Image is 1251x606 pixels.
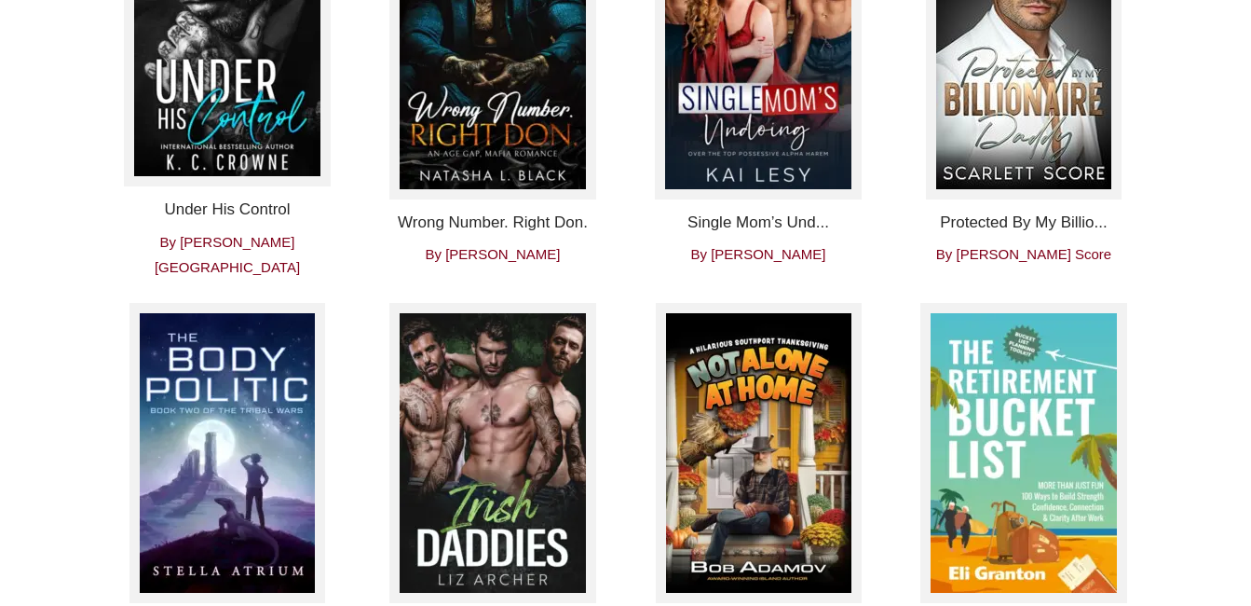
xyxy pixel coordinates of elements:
[656,303,862,603] img: Not Alone At Home: Southport Thanksgiving Mischief (Senior Citizen George Ivers Series #2)
[920,303,1127,603] img: The Retirement Bucket List. More Than Just Fun. 100 Ways to Build Strength, Confidence, Connectio...
[374,213,612,232] h4: Wrong Number. Right Don.
[109,200,347,219] h4: Under His Control
[155,234,300,275] span: By [PERSON_NAME][GEOGRAPHIC_DATA]
[389,303,596,603] img: Irish Daddies
[640,213,877,232] h4: Single Mom’s Und...
[129,303,325,603] img: The Body Politic: Book II of The Tribal Wars
[425,246,560,262] span: By [PERSON_NAME]
[936,246,1111,262] span: By [PERSON_NAME] Score
[905,213,1143,232] h4: Protected By My Billio...
[690,246,825,262] span: By [PERSON_NAME]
